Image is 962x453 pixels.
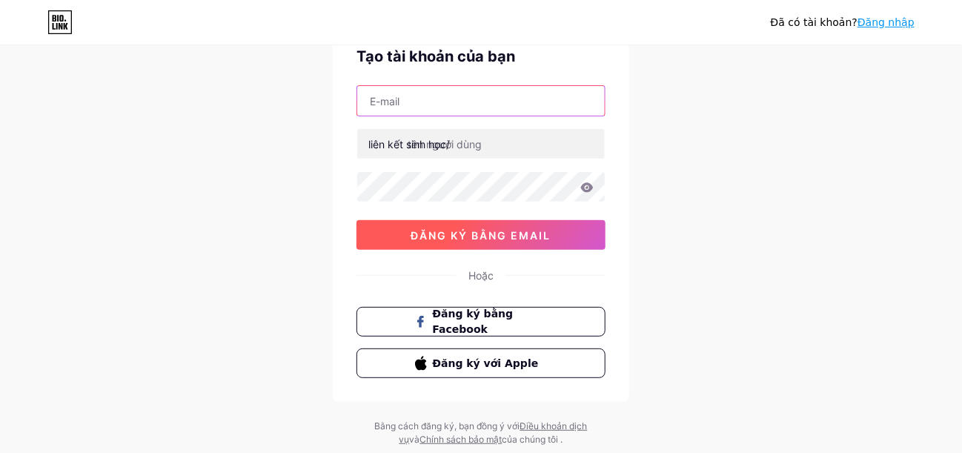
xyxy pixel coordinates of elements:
font: và [410,434,420,445]
a: Đăng nhập [857,16,915,28]
a: Điều khoản dịch vụ [399,420,588,445]
font: liên kết sinh học/ [368,138,450,151]
font: Tạo tài khoản của bạn [356,47,515,65]
button: Đăng ký với Apple [356,348,606,378]
font: đăng ký bằng email [411,229,551,242]
font: Hoặc [468,269,494,282]
font: Đã có tài khoản? [771,16,857,28]
button: Đăng ký bằng Facebook [356,307,606,337]
input: E-mail [357,86,605,116]
font: của chúng tôi . [502,434,563,445]
a: Chính sách bảo mật [420,434,502,445]
font: Đăng ký bằng Facebook [433,308,514,335]
input: tên người dùng [357,129,605,159]
font: Bằng cách đăng ký, bạn đồng ý với [375,420,520,431]
button: đăng ký bằng email [356,220,606,250]
font: Đăng ký với Apple [433,357,539,369]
